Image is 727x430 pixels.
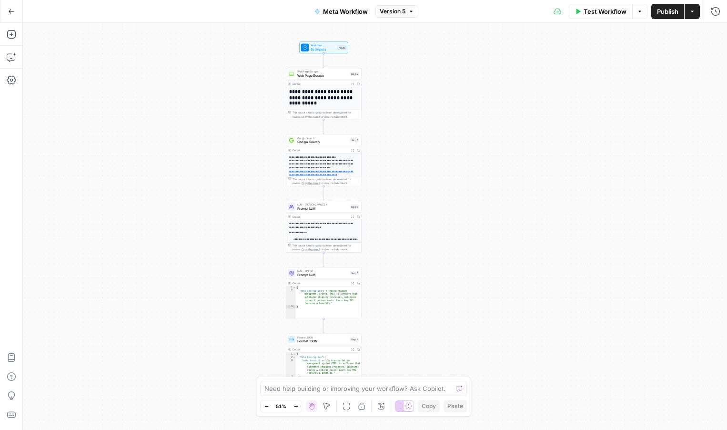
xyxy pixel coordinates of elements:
g: Edge from step_3 to step_6 [323,253,324,267]
span: Format JSON [297,335,348,339]
button: Version 5 [375,5,418,18]
div: Step 4 [350,337,359,341]
div: This output is too large & has been abbreviated for review. to view the full content. [293,111,359,118]
div: This output is too large & has been abbreviated for review. to view the full content. [293,244,359,251]
span: Format JSON [297,339,348,344]
span: Publish [657,7,678,16]
div: 3 [286,305,296,308]
span: Toggle code folding, rows 1 through 6 [293,353,295,356]
div: 2 [286,289,296,305]
div: Output [293,348,348,351]
div: This output is too large & has been abbreviated for review. to view the full content. [293,177,359,185]
span: Copy the output [302,115,320,118]
div: 3 [286,359,296,375]
span: Web Page Scrape [297,73,348,78]
div: 4 [286,375,296,378]
div: LLM · GPT-4.1Prompt LLMStep 6Output{ "meta_description":"A transportation management system (TMS)... [286,267,362,319]
div: 1 [286,353,296,356]
div: 2 [286,356,296,359]
span: Paste [447,402,463,410]
div: Inputs [337,45,346,50]
div: Format JSONFormat JSONStep 4Output{ "Meta Description":{ "meta_description":"A transportation man... [286,334,362,386]
span: Prompt LLM [297,206,348,211]
span: LLM · GPT-4.1 [297,269,348,273]
span: Prompt LLM [297,272,348,277]
span: Web Page Scrape [297,70,348,73]
button: Test Workflow [569,4,632,19]
span: Copy the output [302,248,320,251]
button: Publish [651,4,684,19]
g: Edge from step_5 to step_3 [323,186,324,200]
span: Workflow [311,43,335,47]
span: Version 5 [380,7,405,16]
div: Output [293,82,348,86]
span: Toggle code folding, rows 2 through 4 [293,356,295,359]
div: Output [293,281,348,285]
div: Step 6 [350,271,359,275]
span: Copy [422,402,436,410]
div: Step 5 [350,138,359,143]
span: Google Search [297,136,348,140]
button: Paste [444,400,467,412]
div: 1 [286,286,296,289]
span: Copy the output [302,182,320,184]
span: Test Workflow [584,7,626,16]
span: Google Search [297,140,348,144]
span: 51% [276,402,286,410]
span: LLM · [PERSON_NAME] 4 [297,203,348,206]
div: Output [293,148,348,152]
g: Edge from step_2 to step_5 [323,120,324,134]
button: Meta Workflow [309,4,374,19]
div: Step 2 [350,72,359,76]
g: Edge from start to step_2 [323,53,324,68]
div: Output [293,215,348,218]
button: Copy [418,400,440,412]
g: Edge from step_6 to step_4 [323,319,324,333]
div: WorkflowSet InputsInputs [286,41,362,53]
span: Meta Workflow [323,7,368,16]
span: Toggle code folding, rows 1 through 3 [293,286,295,289]
span: Set Inputs [311,47,335,51]
div: Step 3 [350,205,359,209]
